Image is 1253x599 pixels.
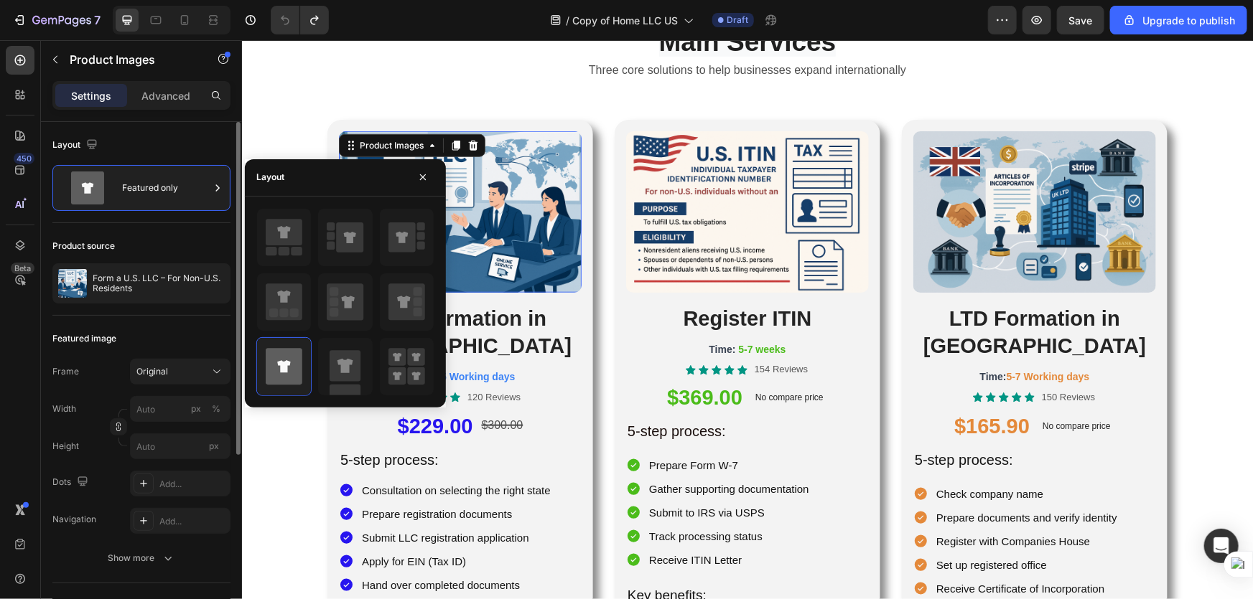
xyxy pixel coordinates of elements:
[242,40,1253,599] iframe: Design area
[225,352,279,364] p: 120 Reviews
[94,11,101,29] p: 7
[467,303,493,315] span: Time:
[386,382,625,400] p: 5-step process:
[208,400,225,418] button: px
[212,402,220,415] div: %
[52,402,76,415] label: Width
[98,410,338,429] p: 5-step process:
[1,20,1010,41] p: Three core solutions to help businesses expand internationally
[407,486,567,506] p: Track processing status
[159,478,227,491] div: Add...
[98,265,338,319] p: LLC Formation in [GEOGRAPHIC_DATA]
[513,324,566,336] p: 154 Reviews
[122,171,210,204] div: Featured only
[97,91,340,253] a: Form a U.S. LLC – For Non-U.S. Residents
[120,511,309,531] p: Apply for EIN (Tax ID)
[694,491,875,511] p: Register with Companies House
[738,331,765,342] span: Time:
[566,13,569,28] span: /
[136,365,168,378] span: Original
[801,382,869,390] p: No compare price
[14,153,34,164] div: 450
[52,365,79,378] label: Frame
[159,515,227,528] div: Add...
[496,303,544,315] span: 5-7 weeks
[52,545,230,571] button: Show more
[130,359,230,385] button: Original
[800,352,853,364] p: 150 Reviews
[694,468,875,487] p: Prepare documents and verify identity
[6,6,107,34] button: 7
[120,464,309,484] p: Prepare registration documents
[52,473,91,492] div: Dots
[97,91,340,253] img: U.S. LLC Formation Service for Non-U.S. Residents
[154,366,233,406] div: $229.00
[52,440,79,453] label: Height
[694,539,875,558] p: Receive Certificate of Incorporation
[671,91,914,253] img: UK LTD Company Formation – Open Stripe & Business Accounts Globally
[190,331,274,342] span: 3-5 Working days
[271,6,329,34] div: Undo/Redo
[671,264,914,321] h2: LTD Formation in [GEOGRAPHIC_DATA]
[52,136,101,155] div: Layout
[52,240,115,253] div: Product source
[97,264,340,321] h2: Rich Text Editor. Editing area: main
[384,91,627,253] img: Get Your U.S. ITIN – For Non-U.S. Individuals Without SSN
[1069,14,1093,27] span: Save
[407,510,567,529] p: Receive ITIN Letter
[424,337,502,377] div: $369.00
[130,433,230,459] input: px
[115,99,185,112] div: Product Images
[694,444,875,463] p: Check company name
[572,13,678,28] span: Copy of Home LLC US
[11,263,34,274] div: Beta
[384,264,627,294] h2: Register ITIN
[120,488,309,507] p: Submit LLC registration application
[164,331,190,342] span: Time:
[93,273,225,293] p: Form a U.S. LLC – For Non-U.S. Residents
[1122,13,1235,28] div: Upgrade to publish
[256,171,284,184] div: Layout
[71,88,111,103] p: Settings
[209,440,219,451] span: px
[130,396,230,422] input: px%
[120,440,309,460] p: Consultation on selecting the right state
[386,547,625,565] p: Key benefits:
[120,535,309,555] p: Hand over completed documents
[1057,6,1104,34] button: Save
[141,88,190,103] p: Advanced
[694,515,875,534] p: Set up registered office
[70,51,192,68] p: Product Images
[238,374,282,397] div: $300.00
[673,410,913,429] p: 5-step process:
[1110,6,1247,34] button: Upgrade to publish
[1204,529,1239,563] div: Open Intercom Messenger
[191,402,201,415] div: px
[58,269,87,298] img: product feature img
[52,513,96,526] div: Navigation
[187,400,205,418] button: %
[407,463,567,482] p: Submit to IRS via USPS
[407,439,567,458] p: Gather supporting documentation
[407,415,567,435] p: Prepare Form W-7
[765,331,848,342] span: 5-7 Working days
[711,366,789,406] div: $165.90
[513,353,582,362] p: No compare price
[727,14,748,27] span: Draft
[108,551,175,565] div: Show more
[52,332,116,345] div: Featured image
